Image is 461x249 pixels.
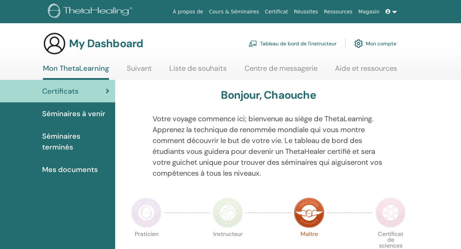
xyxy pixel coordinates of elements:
a: Cours & Séminaires [206,5,262,19]
img: Certificate of Science [375,197,406,228]
span: Séminaires terminés [42,131,109,152]
a: Ressources [321,5,356,19]
a: Suivant [127,64,152,78]
h3: Bonjour, Chaouche [221,89,316,102]
a: Mon ThetaLearning [43,64,109,80]
a: Réussites [291,5,321,19]
img: chalkboard-teacher.svg [248,40,257,47]
a: Liste de souhaits [169,64,227,78]
span: Séminaires à venir [42,108,105,119]
span: Certificats [42,86,78,97]
a: À propos de [170,5,206,19]
a: Magasin [355,5,382,19]
img: Practitioner [131,197,162,228]
img: cog.svg [354,37,363,50]
img: Instructor [213,197,243,228]
a: Mon compte [354,36,396,52]
h3: My Dashboard [69,37,143,50]
a: Centre de messagerie [244,64,318,78]
span: Mes documents [42,164,98,175]
a: Certificat [262,5,291,19]
img: generic-user-icon.jpg [43,32,66,55]
a: Aide et ressources [335,64,397,78]
a: Tableau de bord de l'instructeur [248,36,336,52]
p: Votre voyage commence ici; bienvenue au siège de ThetaLearning. Apprenez la technique de renommée... [153,113,384,179]
img: Master [294,197,324,228]
img: logo.png [48,4,135,20]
